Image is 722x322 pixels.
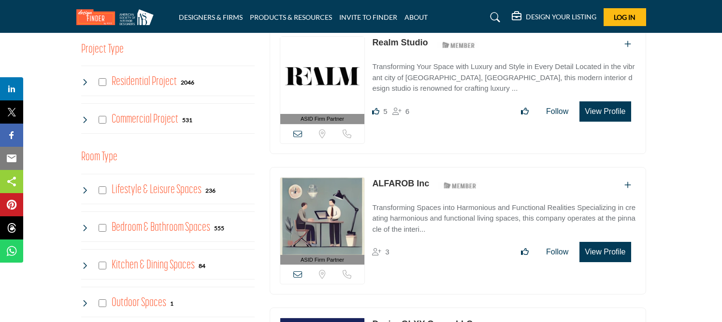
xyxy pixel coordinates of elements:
[437,39,480,51] img: ASID Members Badge Icon
[540,242,575,262] button: Follow
[624,40,631,48] a: Add To List
[301,115,344,123] span: ASID Firm Partner
[81,148,117,167] button: Room Type
[372,61,635,94] p: Transforming Your Space with Luxury and Style in Every Detail Located in the vibrant city of [GEO...
[99,262,106,269] input: Select Kitchen & Dining Spaces checkbox
[99,116,106,124] input: Select Commercial Project checkbox
[182,115,192,124] div: 531 Results For Commercial Project
[112,257,195,274] h4: Kitchen & Dining Spaces: Kitchen & Dining Spaces
[481,10,506,25] a: Search
[214,224,224,232] div: 555 Results For Bedroom & Bathroom Spaces
[515,242,535,262] button: Like listing
[372,179,429,188] a: ALFAROB Inc
[372,196,635,235] a: Transforming Spaces into Harmonious and Functional Realities Specializing in creating harmonious ...
[99,224,106,232] input: Select Bedroom & Bathroom Spaces checkbox
[181,78,194,86] div: 2046 Results For Residential Project
[112,111,178,128] h4: Commercial Project: Involve the design, construction, or renovation of spaces used for business p...
[579,101,631,122] button: View Profile
[372,202,635,235] p: Transforming Spaces into Harmonious and Functional Realities Specializing in creating harmonious ...
[179,13,243,21] a: DESIGNERS & FIRMS
[372,56,635,94] a: Transforming Your Space with Luxury and Style in Every Detail Located in the vibrant city of [GEO...
[372,36,428,49] p: Realm Studio
[199,263,205,269] b: 84
[579,242,631,262] button: View Profile
[181,79,194,86] b: 2046
[339,13,397,21] a: INVITE TO FINDER
[250,13,332,21] a: PRODUCTS & RESOURCES
[604,8,646,26] button: Log In
[205,187,216,194] b: 236
[512,12,596,23] div: DESIGN YOUR LISTING
[540,102,575,121] button: Follow
[112,182,202,198] h4: Lifestyle & Leisure Spaces: Lifestyle & Leisure Spaces
[515,102,535,121] button: Like listing
[182,117,192,124] b: 531
[81,41,124,59] button: Project Type
[112,73,177,90] h4: Residential Project: Types of projects range from simple residential renovations to highly comple...
[99,299,106,307] input: Select Outdoor Spaces checkbox
[280,37,365,114] img: Realm Studio
[385,248,389,256] span: 3
[372,38,428,47] a: Realm Studio
[614,13,635,21] span: Log In
[526,13,596,21] h5: DESIGN YOUR LISTING
[372,177,429,190] p: ALFAROB Inc
[99,186,106,194] input: Select Lifestyle & Leisure Spaces checkbox
[301,256,344,264] span: ASID Firm Partner
[438,180,482,192] img: ASID Members Badge Icon
[76,9,159,25] img: Site Logo
[99,78,106,86] input: Select Residential Project checkbox
[280,178,365,255] img: ALFAROB Inc
[205,186,216,195] div: 236 Results For Lifestyle & Leisure Spaces
[112,294,166,311] h4: Outdoor Spaces: Outdoor Spaces
[372,246,389,258] div: Followers
[199,261,205,270] div: 84 Results For Kitchen & Dining Spaces
[404,13,428,21] a: ABOUT
[405,107,409,115] span: 6
[280,37,365,124] a: ASID Firm Partner
[383,107,387,115] span: 5
[372,108,379,115] i: Likes
[112,219,210,236] h4: Bedroom & Bathroom Spaces: Bedroom & Bathroom Spaces
[170,299,173,308] div: 1 Results For Outdoor Spaces
[214,225,224,232] b: 555
[624,181,631,189] a: Add To List
[170,300,173,307] b: 1
[280,178,365,265] a: ASID Firm Partner
[392,106,409,117] div: Followers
